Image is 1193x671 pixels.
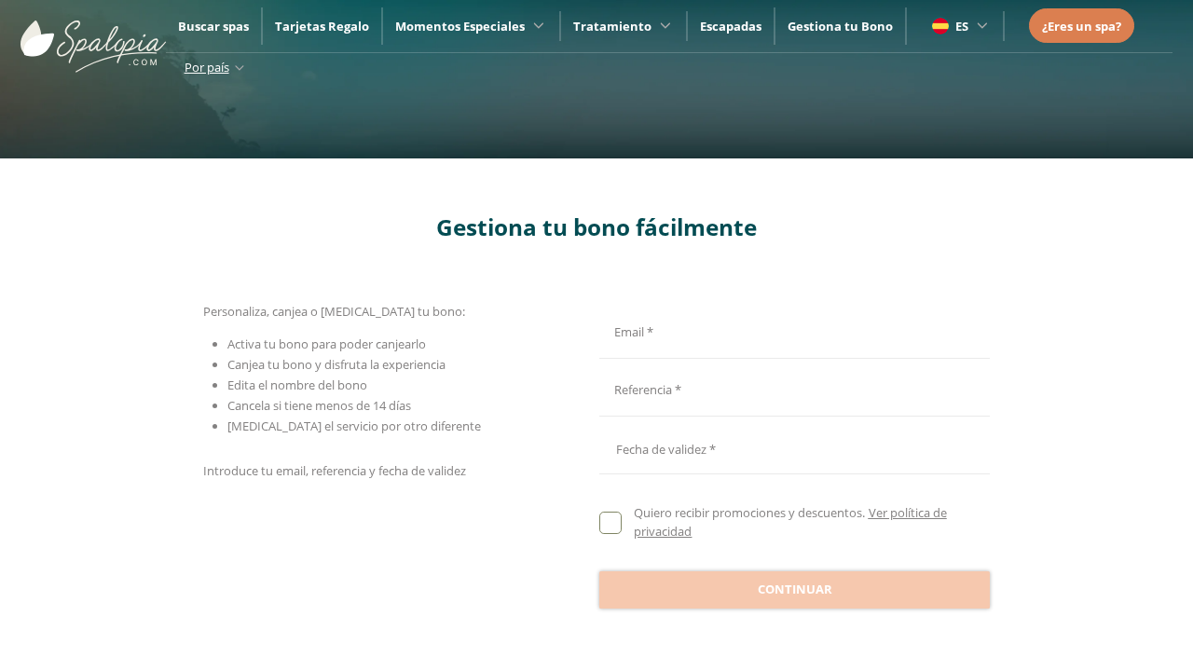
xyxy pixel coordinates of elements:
[21,2,166,73] img: ImgLogoSpalopia.BvClDcEz.svg
[227,356,446,373] span: Canjea tu bono y disfruta la experiencia
[227,335,426,352] span: Activa tu bono para poder canjearlo
[275,18,369,34] a: Tarjetas Regalo
[634,504,946,540] a: Ver política de privacidad
[203,303,465,320] span: Personaliza, canjea o [MEDICAL_DATA] tu bono:
[634,504,865,521] span: Quiero recibir promociones y descuentos.
[1042,16,1121,36] a: ¿Eres un spa?
[758,581,832,599] span: Continuar
[185,59,229,75] span: Por país
[203,462,466,479] span: Introduce tu email, referencia y fecha de validez
[436,212,757,242] span: Gestiona tu bono fácilmente
[1042,18,1121,34] span: ¿Eres un spa?
[599,571,990,609] button: Continuar
[227,377,367,393] span: Edita el nombre del bono
[788,18,893,34] a: Gestiona tu Bono
[700,18,761,34] a: Escapadas
[178,18,249,34] a: Buscar spas
[227,397,411,414] span: Cancela si tiene menos de 14 días
[227,418,481,434] span: [MEDICAL_DATA] el servicio por otro diferente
